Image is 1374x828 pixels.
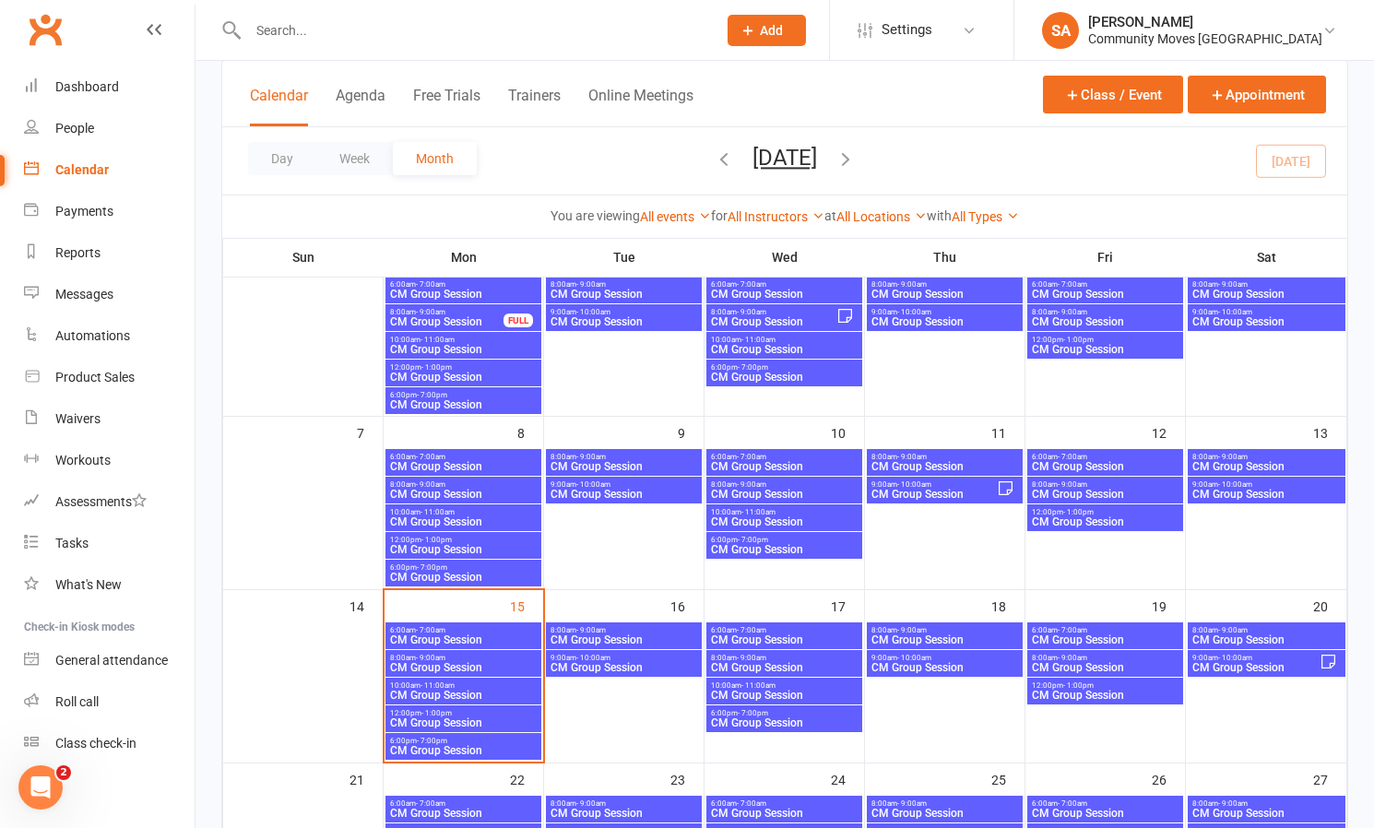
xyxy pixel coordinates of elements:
span: 6:00am [389,280,538,289]
span: - 7:00pm [417,737,447,745]
span: CM Group Session [389,808,538,819]
span: - 7:00am [416,799,445,808]
span: - 1:00pm [421,536,452,544]
span: - 9:00am [576,280,606,289]
span: - 7:00am [1058,280,1087,289]
span: - 9:00am [897,453,927,461]
a: General attendance kiosk mode [24,640,195,681]
th: Sat [1186,238,1347,277]
a: Calendar [24,149,195,191]
span: CM Group Session [1031,690,1179,701]
a: Clubworx [22,6,68,53]
span: - 7:00am [1058,799,1087,808]
span: 8:00am [1191,799,1342,808]
a: Reports [24,232,195,274]
span: - 9:00am [737,654,766,662]
span: 6:00pm [389,737,538,745]
span: - 7:00am [416,453,445,461]
th: Tue [544,238,705,277]
span: - 9:00am [416,308,445,316]
div: Messages [55,287,113,302]
span: - 9:00am [1058,308,1087,316]
div: 8 [517,417,543,447]
span: - 1:00pm [421,363,452,372]
span: 8:00am [710,308,836,316]
span: Settings [882,9,932,51]
span: - 11:00am [741,336,776,344]
a: Payments [24,191,195,232]
span: CM Group Session [1031,489,1179,500]
span: 9:00am [871,654,1019,662]
span: 12:00pm [389,363,538,372]
span: 8:00am [1031,308,1179,316]
span: CM Group Session [1191,808,1342,819]
span: CM Group Session [389,461,538,472]
span: CM Group Session [1031,316,1179,327]
span: 12:00pm [389,536,538,544]
span: CM Group Session [389,690,538,701]
span: 9:00am [1191,308,1342,316]
span: CM Group Session [389,344,538,355]
span: CM Group Session [1191,316,1342,327]
div: Roll call [55,694,99,709]
span: - 10:00am [897,654,931,662]
span: CM Group Session [1031,516,1179,527]
strong: with [927,208,952,223]
span: CM Group Session [871,461,1019,472]
th: Fri [1025,238,1186,277]
div: 7 [357,417,383,447]
input: Search... [243,18,704,43]
span: CM Group Session [710,717,859,728]
span: CM Group Session [1031,461,1179,472]
span: - 9:00am [897,280,927,289]
div: 14 [349,590,383,621]
span: Add [760,23,783,38]
span: CM Group Session [550,316,698,327]
a: All events [640,209,711,224]
button: Class / Event [1043,76,1183,113]
a: Automations [24,315,195,357]
span: 12:00pm [1031,336,1179,344]
a: Class kiosk mode [24,723,195,764]
span: CM Group Session [710,662,859,673]
span: - 9:00am [416,480,445,489]
span: 9:00am [871,308,1019,316]
span: 8:00am [871,799,1019,808]
span: - 9:00am [1218,799,1248,808]
div: Tasks [55,536,89,550]
span: 6:00pm [389,563,538,572]
span: 8:00am [871,280,1019,289]
a: Messages [24,274,195,315]
span: - 11:00am [420,681,455,690]
th: Mon [384,238,544,277]
span: - 7:00am [737,799,766,808]
span: - 9:00am [1058,654,1087,662]
div: Automations [55,328,130,343]
div: 9 [678,417,704,447]
span: 6:00am [389,799,538,808]
span: 8:00am [871,626,1019,634]
div: 19 [1152,590,1185,621]
div: 22 [510,763,543,794]
span: 6:00am [710,799,859,808]
span: 9:00am [550,654,698,662]
div: Product Sales [55,370,135,384]
span: CM Group Session [550,662,698,673]
span: - 10:00am [576,654,610,662]
span: 9:00am [550,308,698,316]
span: 8:00am [550,799,698,808]
span: 8:00am [1031,654,1179,662]
span: 6:00am [710,626,859,634]
div: 26 [1152,763,1185,794]
span: CM Group Session [550,634,698,645]
span: CM Group Session [871,808,1019,819]
a: Roll call [24,681,195,723]
span: - 9:00am [416,654,445,662]
div: [PERSON_NAME] [1088,14,1322,30]
span: - 10:00am [1218,480,1252,489]
span: 12:00pm [389,709,538,717]
button: Online Meetings [588,87,693,126]
span: - 7:00am [1058,453,1087,461]
span: 12:00pm [1031,681,1179,690]
span: CM Group Session [1191,489,1342,500]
